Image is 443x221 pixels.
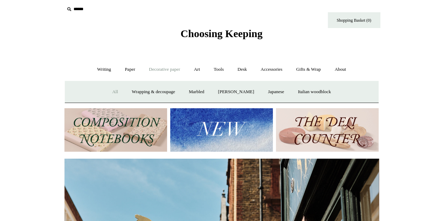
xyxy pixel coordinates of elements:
[106,83,124,101] a: All
[328,12,380,28] a: Shopping Basket (0)
[118,60,141,79] a: Paper
[290,60,327,79] a: Gifts & Wrap
[212,83,260,101] a: [PERSON_NAME]
[276,108,379,152] img: The Deli Counter
[262,83,290,101] a: Japanese
[254,60,289,79] a: Accessories
[180,28,262,39] span: Choosing Keeping
[207,60,230,79] a: Tools
[328,60,352,79] a: About
[143,60,186,79] a: Decorative paper
[180,33,262,38] a: Choosing Keeping
[182,83,210,101] a: Marbled
[125,83,181,101] a: Wrapping & decoupage
[188,60,206,79] a: Art
[91,60,117,79] a: Writing
[291,83,337,101] a: Italian woodblock
[170,108,273,152] img: New.jpg__PID:f73bdf93-380a-4a35-bcfe-7823039498e1
[64,108,167,152] img: 202302 Composition ledgers.jpg__PID:69722ee6-fa44-49dd-a067-31375e5d54ec
[231,60,253,79] a: Desk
